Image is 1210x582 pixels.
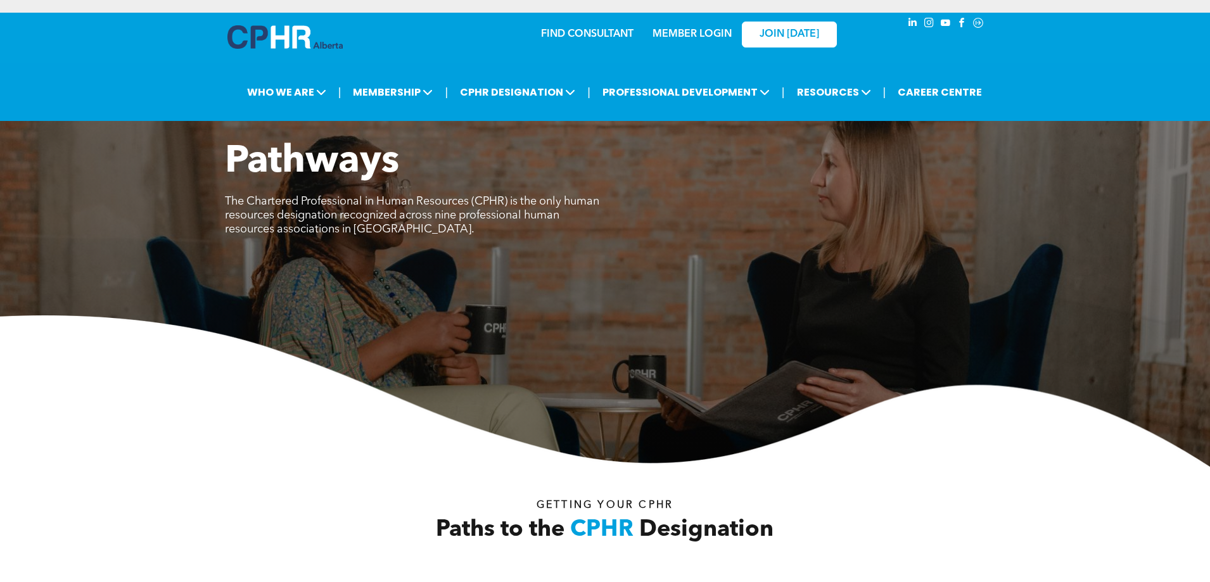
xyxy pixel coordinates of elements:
[243,80,330,104] span: WHO WE ARE
[922,16,936,33] a: instagram
[349,80,436,104] span: MEMBERSHIP
[793,80,875,104] span: RESOURCES
[760,28,819,41] span: JOIN [DATE]
[639,519,774,541] span: Designation
[456,80,579,104] span: CPHR DESIGNATION
[782,79,785,105] li: |
[587,79,590,105] li: |
[338,79,341,105] li: |
[894,80,986,104] a: CAREER CENTRE
[537,500,673,510] span: Getting your Cphr
[227,25,343,49] img: A blue and white logo for cp alberta
[541,29,634,39] a: FIND CONSULTANT
[938,16,952,33] a: youtube
[225,196,599,235] span: The Chartered Professional in Human Resources (CPHR) is the only human resources designation reco...
[570,519,634,541] span: CPHR
[971,16,985,33] a: Social network
[599,80,774,104] span: PROFESSIONAL DEVELOPMENT
[436,519,564,541] span: Paths to the
[445,79,448,105] li: |
[653,29,732,39] a: MEMBER LOGIN
[905,16,919,33] a: linkedin
[955,16,969,33] a: facebook
[225,143,399,181] span: Pathways
[883,79,886,105] li: |
[742,22,837,47] a: JOIN [DATE]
